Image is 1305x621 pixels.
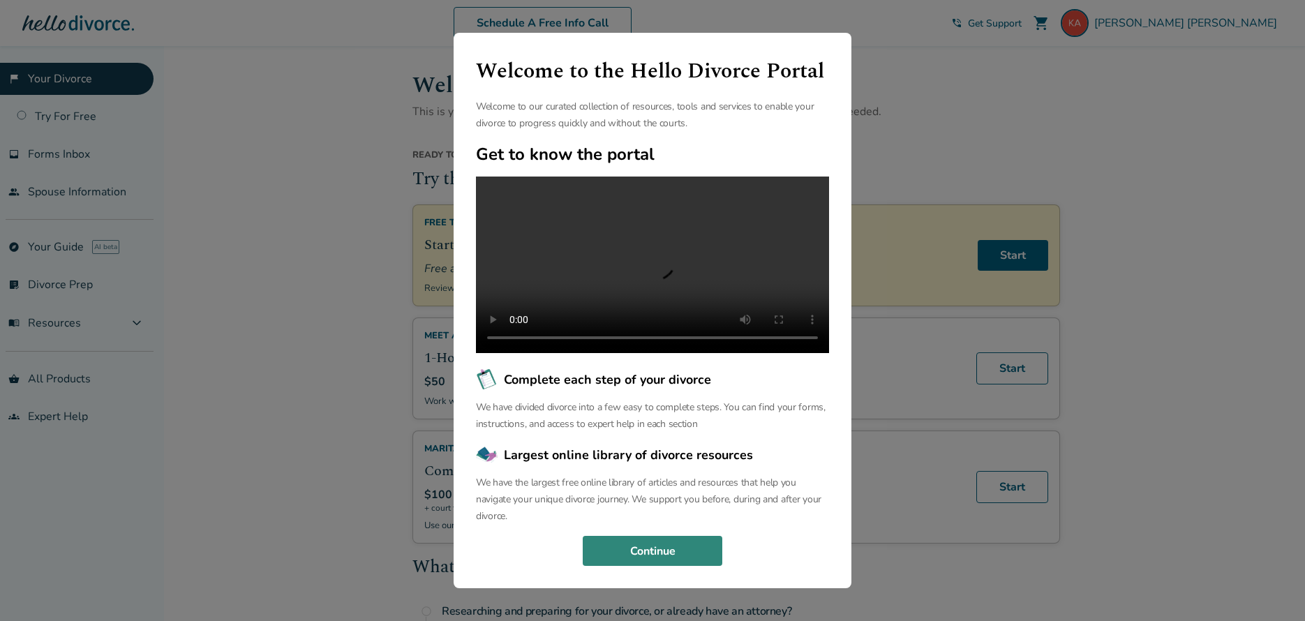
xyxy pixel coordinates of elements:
[476,399,829,433] p: We have divided divorce into a few easy to complete steps. You can find your forms, instructions,...
[476,98,829,132] p: Welcome to our curated collection of resources, tools and services to enable your divorce to prog...
[504,371,711,389] span: Complete each step of your divorce
[1235,554,1305,621] iframe: Chat Widget
[583,536,722,567] button: Continue
[504,446,753,464] span: Largest online library of divorce resources
[476,444,498,466] img: Largest online library of divorce resources
[476,474,829,525] p: We have the largest free online library of articles and resources that help you navigate your uni...
[476,368,498,391] img: Complete each step of your divorce
[476,55,829,87] h1: Welcome to the Hello Divorce Portal
[476,143,829,165] h2: Get to know the portal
